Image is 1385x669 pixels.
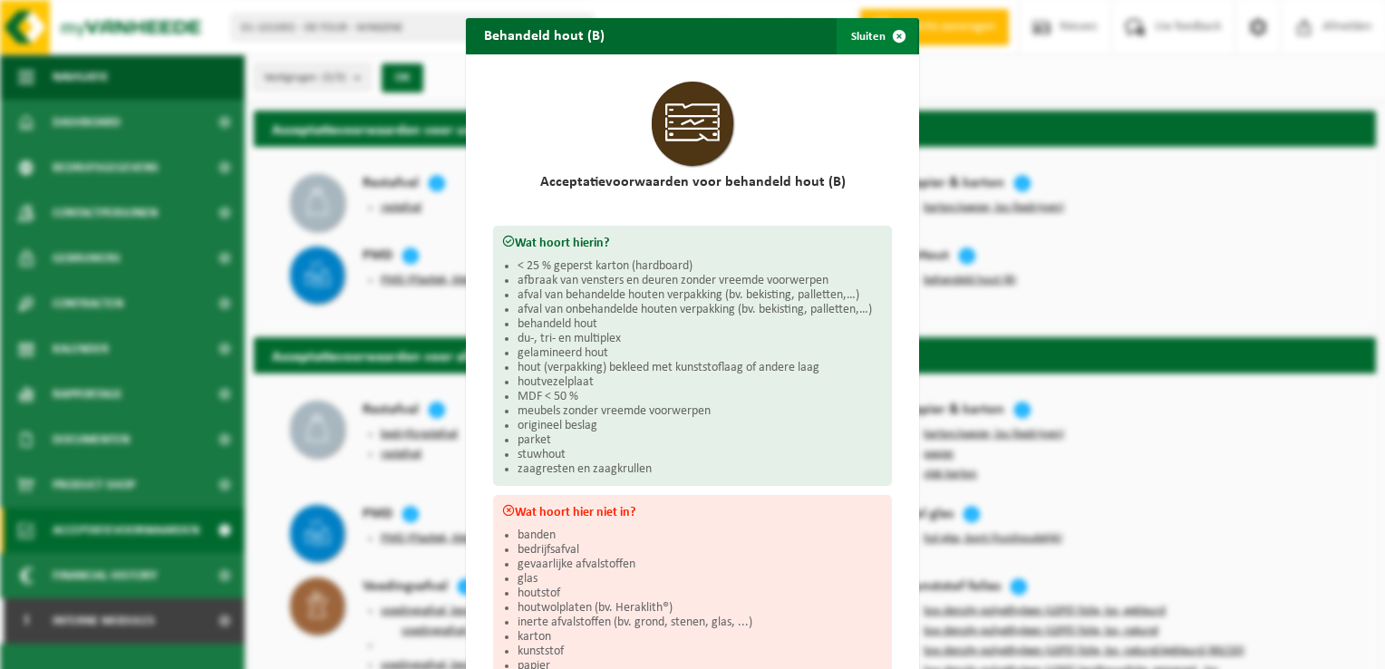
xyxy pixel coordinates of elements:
[518,288,883,303] li: afval van behandelde houten verpakking (bv. bekisting, palletten,…)
[518,645,883,659] li: kunststof
[518,332,883,346] li: du-, tri- en multiplex
[466,18,623,53] h2: Behandeld hout (B)
[518,433,883,448] li: parket
[518,557,883,572] li: gevaarlijke afvalstoffen
[518,572,883,587] li: glas
[502,235,883,250] h3: Wat hoort hierin?
[518,375,883,390] li: houtvezelplaat
[518,630,883,645] li: karton
[518,462,883,477] li: zaagresten en zaagkrullen
[518,419,883,433] li: origineel beslag
[502,504,883,519] h3: Wat hoort hier niet in?
[518,528,883,543] li: banden
[518,601,883,616] li: houtwolplaten (bv. Heraklith®)
[518,346,883,361] li: gelamineerd hout
[518,616,883,630] li: inerte afvalstoffen (bv. grond, stenen, glas, ...)
[493,175,892,189] h2: Acceptatievoorwaarden voor behandeld hout (B)
[518,448,883,462] li: stuwhout
[518,587,883,601] li: houtstof
[518,303,883,317] li: afval van onbehandelde houten verpakking (bv. bekisting, palletten,…)
[518,274,883,288] li: afbraak van vensters en deuren zonder vreemde voorwerpen
[518,317,883,332] li: behandeld hout
[518,390,883,404] li: MDF < 50 %
[518,259,883,274] li: < 25 % geperst karton (hardboard)
[518,543,883,557] li: bedrijfsafval
[837,18,917,54] button: Sluiten
[518,404,883,419] li: meubels zonder vreemde voorwerpen
[518,361,883,375] li: hout (verpakking) bekleed met kunststoflaag of andere laag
